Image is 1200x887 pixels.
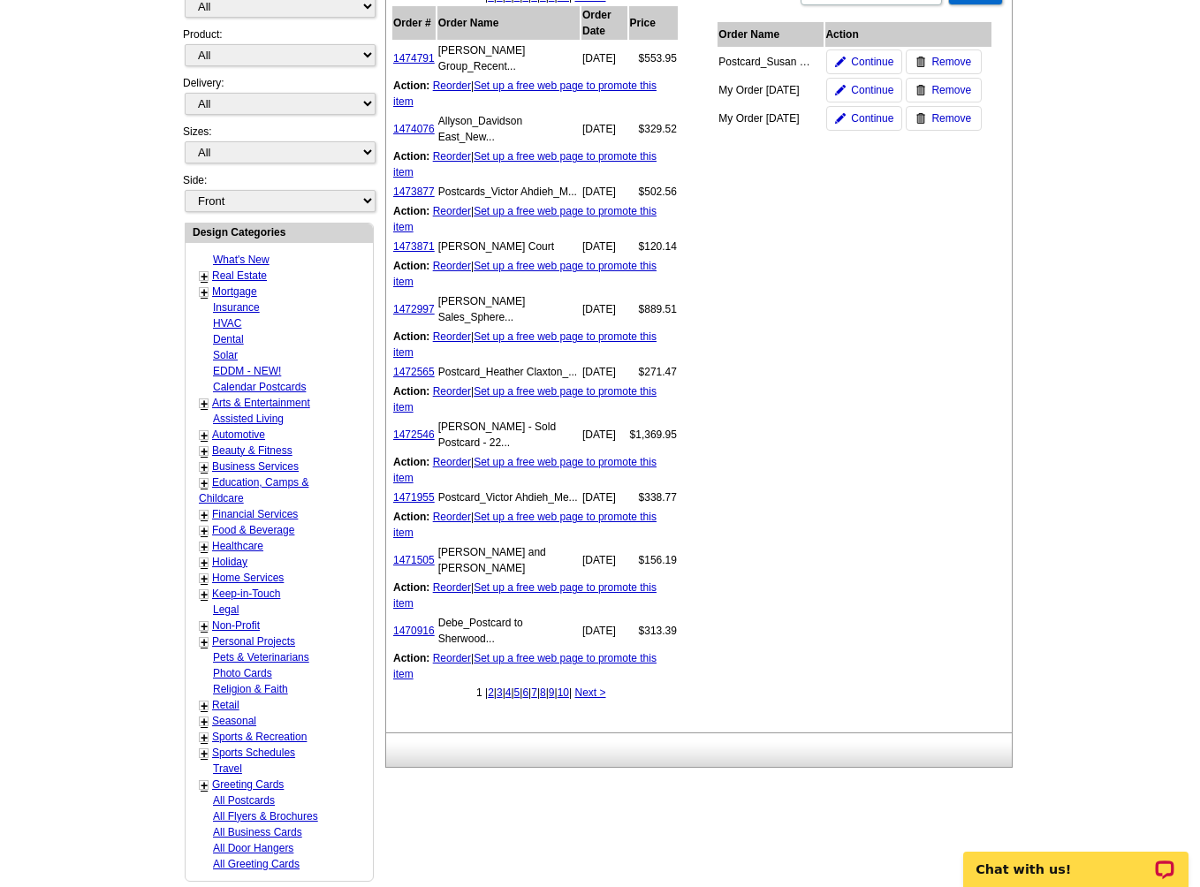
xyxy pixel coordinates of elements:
[438,546,546,574] span: Rachel and Siobhan_Chantilly Sales
[393,240,435,253] a: 1473871
[438,491,578,504] span: Postcard_Victor Ahdieh_Merry Oaks_Farming_July 2025
[392,257,678,291] td: |
[629,183,678,201] td: $502.56
[629,489,678,506] td: $338.77
[629,543,678,577] td: $156.19
[549,686,555,699] a: 9
[393,554,435,566] a: 1471505
[393,123,435,135] a: 1474076
[212,508,298,520] a: Financial Services
[393,330,429,343] b: Action:
[581,112,627,146] td: [DATE]
[213,794,275,807] a: All Postcards
[718,110,816,126] div: My Order [DATE]
[201,572,208,586] a: +
[213,317,241,330] a: HVAC
[213,651,309,663] a: Pets & Veterinarians
[201,778,208,792] a: +
[212,699,239,711] a: Retail
[931,54,971,70] span: Remove
[393,150,657,178] a: Set up a free web page to promote this item
[212,524,294,536] a: Food & Beverage
[581,183,627,201] td: [DATE]
[212,285,257,298] a: Mortgage
[433,150,471,163] a: Reorder
[213,381,306,393] a: Calendar Postcards
[915,57,926,67] img: trashcan-icon.gif
[213,842,293,854] a: All Door Hangers
[391,685,692,701] div: 1 | | | | | | | | | |
[488,686,494,699] a: 2
[212,635,295,648] a: Personal Projects
[392,77,678,110] td: |
[201,476,208,490] a: +
[581,363,627,381] td: [DATE]
[212,619,260,632] a: Non-Profit
[213,762,242,775] a: Travel
[433,80,471,92] a: Reorder
[437,238,580,255] td: [PERSON_NAME] Court
[393,330,657,359] a: Set up a free web page to promote this item
[212,588,280,600] a: Keep-in-Touch
[581,6,627,40] th: Order Date
[393,260,657,288] a: Set up a free web page to promote this item
[392,579,678,612] td: |
[212,556,247,568] a: Holiday
[433,330,471,343] a: Reorder
[574,686,605,699] a: Next >
[931,110,971,126] span: Remove
[392,508,678,542] td: |
[201,699,208,713] a: +
[581,418,627,451] td: [DATE]
[183,172,374,214] div: Side:
[213,858,300,870] a: All Greeting Cards
[393,652,429,664] b: Action:
[393,511,429,523] b: Action:
[201,715,208,729] a: +
[212,444,292,457] a: Beauty & Fitness
[212,731,307,743] a: Sports & Recreation
[826,78,902,102] a: Continue
[505,686,512,699] a: 4
[629,238,678,255] td: $120.14
[212,460,299,473] a: Business Services
[213,826,302,838] a: All Business Cards
[581,42,627,75] td: [DATE]
[629,614,678,648] td: $313.39
[851,110,893,126] span: Continue
[393,366,435,378] a: 1472565
[212,397,310,409] a: Arts & Entertainment
[393,205,657,233] a: Set up a free web page to promote this item
[393,80,429,92] b: Action:
[826,106,902,131] a: Continue
[392,328,678,361] td: |
[581,292,627,326] td: [DATE]
[438,617,523,645] span: Debe_Postcard to Sherwood Forest
[212,747,295,759] a: Sports Schedules
[201,460,208,474] a: +
[392,649,678,683] td: |
[213,667,272,679] a: Photo Cards
[915,113,926,124] img: trashcan-icon.gif
[438,421,556,449] span: Jeff - Sold Postcard - 2223 Club Road
[201,444,208,459] a: +
[931,82,971,98] span: Remove
[393,652,657,680] a: Set up a free web page to promote this item
[201,747,208,761] a: +
[393,456,657,484] a: Set up a free web page to promote this item
[438,366,577,378] span: Postcard_Heather Claxton_Sold_16507 Palisades Commons Dr_Palisades_August 2025
[213,301,260,314] a: Insurance
[718,82,816,98] div: My Order [DATE]
[835,85,846,95] img: pencil-icon.gif
[393,625,435,637] a: 1470916
[629,112,678,146] td: $329.52
[629,418,678,451] td: $1,369.95
[183,27,374,75] div: Product:
[183,75,374,124] div: Delivery:
[393,260,429,272] b: Action:
[392,202,678,236] td: |
[629,42,678,75] td: $553.95
[183,124,374,172] div: Sizes:
[212,778,284,791] a: Greeting Cards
